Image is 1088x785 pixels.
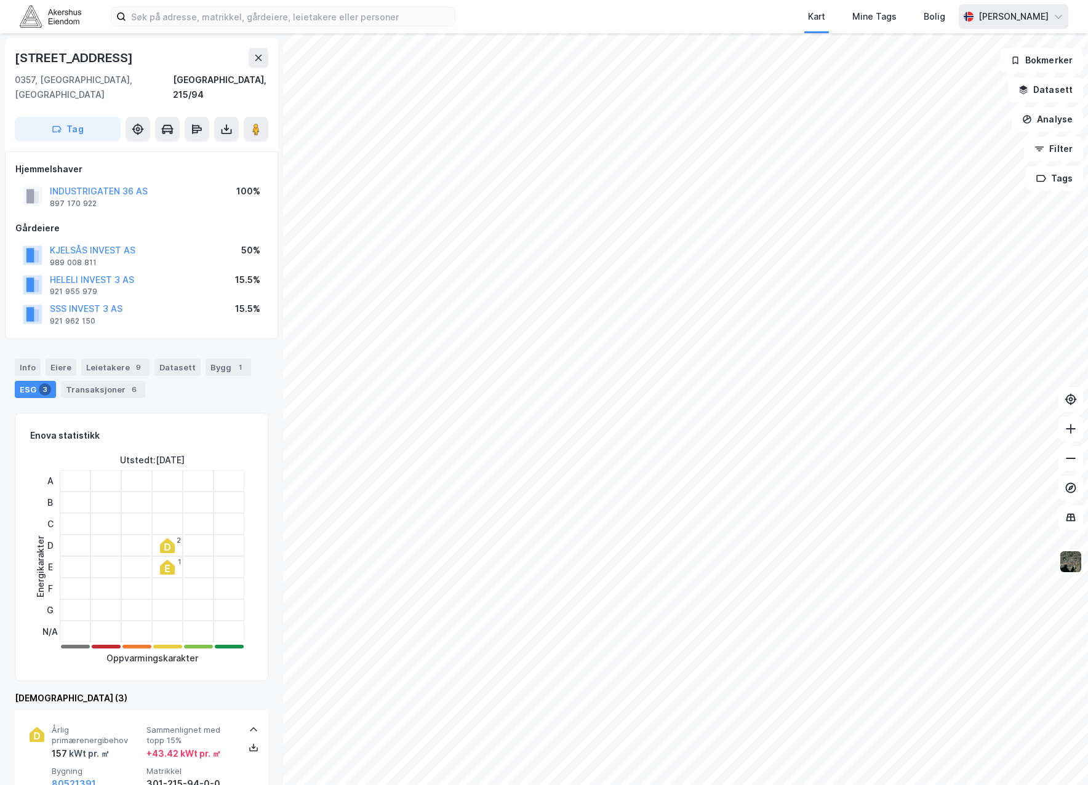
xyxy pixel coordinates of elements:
[15,162,268,177] div: Hjemmelshaver
[52,746,110,761] div: 157
[15,691,268,706] div: [DEMOGRAPHIC_DATA] (3)
[132,361,145,373] div: 9
[42,535,58,556] div: D
[128,383,140,396] div: 6
[20,6,81,27] img: akershus-eiendom-logo.9091f326c980b4bce74ccdd9f866810c.svg
[67,746,110,761] div: kWt pr. ㎡
[42,621,58,642] div: N/A
[236,184,260,199] div: 100%
[81,359,150,376] div: Leietakere
[978,9,1049,24] div: [PERSON_NAME]
[924,9,945,24] div: Bolig
[42,470,58,492] div: A
[106,651,198,666] div: Oppvarmingskarakter
[42,556,58,578] div: E
[1000,48,1083,73] button: Bokmerker
[1008,78,1083,102] button: Datasett
[33,536,48,597] div: Energikarakter
[15,381,56,398] div: ESG
[177,536,181,544] div: 2
[50,316,95,326] div: 921 962 150
[42,599,58,621] div: G
[50,199,97,209] div: 897 170 922
[15,48,135,68] div: [STREET_ADDRESS]
[1059,550,1082,573] img: 9k=
[30,428,100,443] div: Enova statistikk
[146,766,236,776] span: Matrikkel
[808,9,825,24] div: Kart
[42,492,58,513] div: B
[206,359,251,376] div: Bygg
[15,73,173,102] div: 0357, [GEOGRAPHIC_DATA], [GEOGRAPHIC_DATA]
[15,117,121,141] button: Tag
[235,301,260,316] div: 15.5%
[173,73,268,102] div: [GEOGRAPHIC_DATA], 215/94
[42,578,58,599] div: F
[15,221,268,236] div: Gårdeiere
[50,287,97,297] div: 921 955 979
[126,7,455,26] input: Søk på adresse, matrikkel, gårdeiere, leietakere eller personer
[50,258,97,268] div: 989 008 811
[178,558,181,565] div: 1
[39,383,51,396] div: 3
[1026,726,1088,785] div: Kontrollprogram for chat
[146,746,221,761] div: + 43.42 kWt pr. ㎡
[46,359,76,376] div: Eiere
[235,273,260,287] div: 15.5%
[42,513,58,535] div: C
[120,453,185,468] div: Utstedt : [DATE]
[852,9,897,24] div: Mine Tags
[1026,166,1083,191] button: Tags
[52,725,142,746] span: Årlig primærenergibehov
[241,243,260,258] div: 50%
[1026,726,1088,785] iframe: Chat Widget
[154,359,201,376] div: Datasett
[15,359,41,376] div: Info
[61,381,145,398] div: Transaksjoner
[1012,107,1083,132] button: Analyse
[234,361,246,373] div: 1
[52,766,142,776] span: Bygning
[1024,137,1083,161] button: Filter
[146,725,236,746] span: Sammenlignet med topp 15%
